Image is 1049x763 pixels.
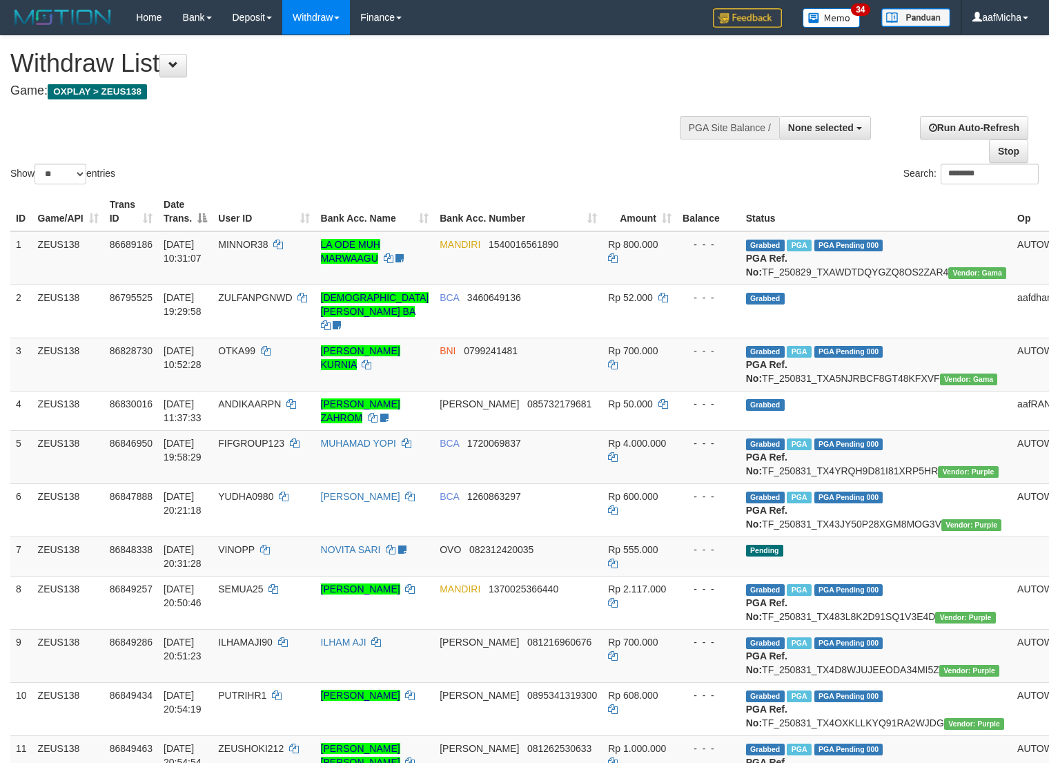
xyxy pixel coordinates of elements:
[741,682,1012,735] td: TF_250831_TX4OXKLLKYQ91RA2WJDG
[440,398,519,409] span: [PERSON_NAME]
[608,345,658,356] span: Rp 700.000
[787,744,811,755] span: Marked by aafRornrotha
[321,544,381,555] a: NOVITA SARI
[321,690,400,701] a: [PERSON_NAME]
[814,584,883,596] span: PGA Pending
[321,637,366,648] a: ILHAM AJI
[10,7,115,28] img: MOTION_logo.png
[527,398,591,409] span: Copy 085732179681 to clipboard
[938,466,998,478] span: Vendor URL: https://trx4.1velocity.biz
[746,545,783,557] span: Pending
[741,430,1012,483] td: TF_250831_TX4YRQH9D81I81XRP5HR
[32,284,104,338] td: ZEUS138
[110,637,153,648] span: 86849286
[803,8,861,28] img: Button%20Memo.svg
[10,84,685,98] h4: Game:
[608,690,658,701] span: Rp 608.000
[164,690,202,715] span: [DATE] 20:54:19
[321,583,400,595] a: [PERSON_NAME]
[440,743,519,754] span: [PERSON_NAME]
[788,122,854,133] span: None selected
[746,690,785,702] span: Grabbed
[941,519,1001,531] span: Vendor URL: https://trx4.1velocity.biz
[746,650,787,675] b: PGA Ref. No:
[164,292,202,317] span: [DATE] 19:29:58
[935,612,995,624] span: Vendor URL: https://trx4.1velocity.biz
[10,430,32,483] td: 5
[683,490,735,503] div: - - -
[10,537,32,576] td: 7
[218,438,284,449] span: FIFGROUP123
[903,164,1039,184] label: Search:
[218,292,292,303] span: ZULFANPGNWD
[315,192,435,231] th: Bank Acc. Name: activate to sort column ascending
[746,359,787,384] b: PGA Ref. No:
[164,637,202,661] span: [DATE] 20:51:23
[683,582,735,596] div: - - -
[608,544,658,555] span: Rp 555.000
[110,239,153,250] span: 86689186
[746,704,787,728] b: PGA Ref. No:
[440,491,459,502] span: BCA
[32,483,104,537] td: ZEUS138
[10,338,32,391] td: 3
[683,291,735,305] div: - - -
[434,192,602,231] th: Bank Acc. Number: activate to sort column ascending
[218,239,268,250] span: MINNOR38
[881,8,950,27] img: panduan.png
[741,231,1012,285] td: TF_250829_TXAWDTDQYGZQ8OS2ZAR4
[608,637,658,648] span: Rp 700.000
[218,398,281,409] span: ANDIKAARPN
[746,253,787,278] b: PGA Ref. No:
[680,116,779,139] div: PGA Site Balance /
[321,292,429,317] a: [DEMOGRAPHIC_DATA][PERSON_NAME] BA
[110,398,153,409] span: 86830016
[608,583,666,595] span: Rp 2.117.000
[787,584,811,596] span: Marked by aafsreyleap
[464,345,518,356] span: Copy 0799241481 to clipboard
[787,492,811,503] span: Marked by aafnoeunsreypich
[814,492,883,503] span: PGA Pending
[32,682,104,735] td: ZEUS138
[944,718,1004,730] span: Vendor URL: https://trx4.1velocity.biz
[608,239,658,250] span: Rp 800.000
[10,164,115,184] label: Show entries
[164,438,202,463] span: [DATE] 19:58:29
[677,192,741,231] th: Balance
[440,239,480,250] span: MANDIRI
[110,583,153,595] span: 86849257
[10,629,32,682] td: 9
[940,374,998,385] span: Vendor URL: https://trx31.1velocity.biz
[35,164,86,184] select: Showentries
[683,436,735,450] div: - - -
[814,346,883,358] span: PGA Pending
[683,635,735,649] div: - - -
[158,192,213,231] th: Date Trans.: activate to sort column descending
[713,8,782,28] img: Feedback.jpg
[989,139,1028,163] a: Stop
[814,637,883,649] span: PGA Pending
[164,583,202,608] span: [DATE] 20:50:46
[467,491,521,502] span: Copy 1260863297 to clipboard
[32,576,104,629] td: ZEUS138
[608,438,666,449] span: Rp 4.000.000
[164,239,202,264] span: [DATE] 10:31:07
[814,690,883,702] span: PGA Pending
[218,491,273,502] span: YUDHA0980
[814,240,883,251] span: PGA Pending
[741,483,1012,537] td: TF_250831_TX43JY50P28XGM8MOG3V
[608,743,666,754] span: Rp 1.000.000
[213,192,315,231] th: User ID: activate to sort column ascending
[321,345,400,370] a: [PERSON_NAME] KURNIA
[10,231,32,285] td: 1
[164,491,202,516] span: [DATE] 20:21:18
[787,346,811,358] span: Marked by aafsreyleap
[10,284,32,338] td: 2
[948,267,1006,279] span: Vendor URL: https://trx31.1velocity.biz
[440,292,459,303] span: BCA
[218,690,266,701] span: PUTRIHR1
[787,240,811,251] span: Marked by aafkaynarin
[746,597,787,622] b: PGA Ref. No:
[746,492,785,503] span: Grabbed
[683,238,735,251] div: - - -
